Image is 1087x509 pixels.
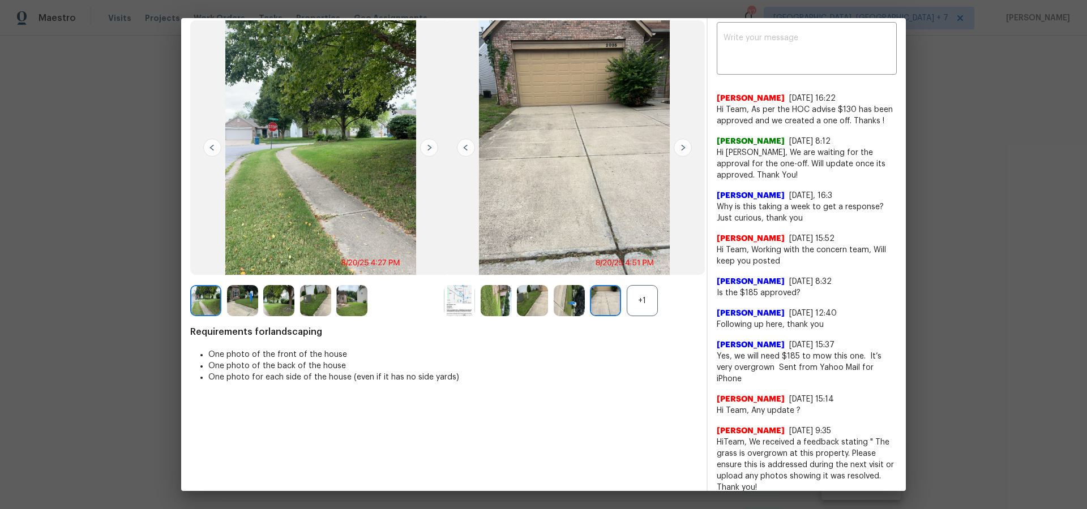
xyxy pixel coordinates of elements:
[789,137,831,145] span: [DATE] 8:12
[208,349,697,360] li: One photo of the front of the house
[717,104,897,127] span: Hi Team, As per the HOC advise $130 has been approved and we created a one off. Thanks !
[717,136,785,147] span: [PERSON_NAME]
[717,405,897,416] span: Hi Team, Any update ?
[717,147,897,181] span: Hi [PERSON_NAME], We are waiting for the approval for the one-off. Will update once its approved....
[420,139,438,157] img: right-chevron-button-url
[717,437,897,493] span: HiTeam, We received a feedback stating " The grass is overgrown at this property. Please ensure t...
[717,425,785,437] span: [PERSON_NAME]
[717,394,785,405] span: [PERSON_NAME]
[789,427,831,435] span: [DATE] 9:35
[208,372,697,383] li: One photo for each side of the house (even if it has no side yards)
[789,235,834,243] span: [DATE] 15:52
[717,308,785,319] span: [PERSON_NAME]
[717,351,897,385] span: Yes, we will need $185 to mow this one. It’s very overgrown Sent from Yahoo Mail for iPhone
[190,326,697,338] span: Requirements for landscaping
[717,190,785,201] span: [PERSON_NAME]
[203,139,221,157] img: left-chevron-button-url
[789,192,832,200] span: [DATE], 16:3
[627,285,658,316] div: +1
[717,93,785,104] span: [PERSON_NAME]
[457,139,475,157] img: left-chevron-button-url
[717,287,897,299] span: Is the $185 approved?
[789,278,832,286] span: [DATE] 8:32
[717,276,785,287] span: [PERSON_NAME]
[717,233,785,244] span: [PERSON_NAME]
[674,139,692,157] img: right-chevron-button-url
[717,201,897,224] span: Why is this taking a week to get a response? Just curious, thank you
[789,395,834,403] span: [DATE] 15:14
[717,244,897,267] span: Hi Team, Working with the concern team, Will keep you posted
[789,94,836,102] span: [DATE] 16:22
[789,309,837,317] span: [DATE] 12:40
[208,360,697,372] li: One photo of the back of the house
[789,341,834,349] span: [DATE] 15:37
[717,339,785,351] span: [PERSON_NAME]
[717,319,897,330] span: Following up here, thank you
